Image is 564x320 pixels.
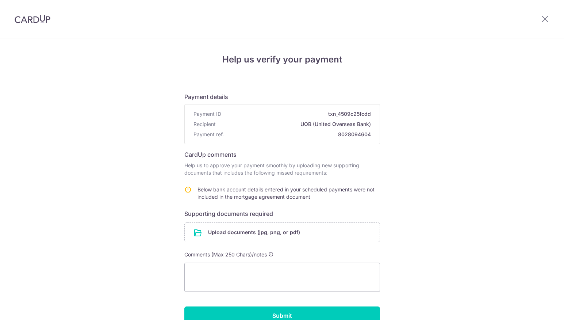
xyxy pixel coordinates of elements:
div: Upload documents (jpg, png, or pdf) [184,222,380,242]
img: CardUp [15,15,50,23]
span: UOB (United Overseas Bank) [219,121,371,128]
span: 8028094604 [227,131,371,138]
span: Comments (Max 250 Chars)/notes [184,251,267,258]
span: txn_4509c25fcdd [224,110,371,118]
h6: Supporting documents required [184,209,380,218]
h6: Payment details [184,92,380,101]
h6: CardUp comments [184,150,380,159]
span: Payment ref. [193,131,224,138]
p: Help us to approve your payment smoothly by uploading new supporting documents that includes the ... [184,162,380,176]
iframe: Opens a widget where you can find more information [517,298,557,316]
span: Recipient [193,121,216,128]
span: Payment ID [193,110,221,118]
h4: Help us verify your payment [184,53,380,66]
span: Below bank account details entered in your scheduled payments were not included in the mortgage a... [197,186,375,200]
